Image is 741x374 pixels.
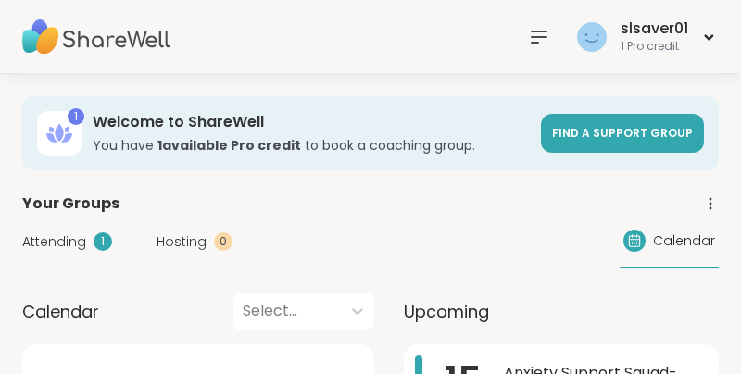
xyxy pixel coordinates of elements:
span: Hosting [157,232,207,252]
b: 1 available Pro credit [157,136,301,155]
span: Find a support group [552,125,693,141]
img: slsaver01 [577,22,607,52]
span: Calendar [653,231,715,251]
img: ShareWell Nav Logo [22,5,170,69]
div: 0 [214,232,232,251]
div: 1 Pro credit [621,39,688,55]
div: slsaver01 [621,19,688,39]
span: Your Groups [22,193,119,215]
div: 1 [94,232,112,251]
div: 1 [68,108,84,125]
h3: You have to book a coaching group. [93,136,530,155]
a: Find a support group [541,114,704,153]
span: Upcoming [404,299,489,324]
h3: Welcome to ShareWell [93,112,530,132]
span: Attending [22,232,86,252]
span: Calendar [22,299,99,324]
